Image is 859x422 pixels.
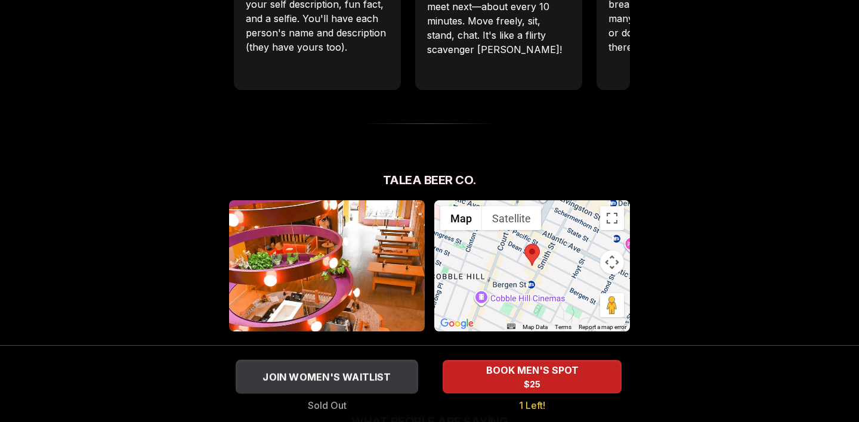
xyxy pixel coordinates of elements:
span: $25 [524,378,540,390]
button: Show satellite imagery [482,206,541,230]
button: Drag Pegman onto the map to open Street View [600,293,624,317]
a: Open this area in Google Maps (opens a new window) [437,316,477,331]
img: Talea Beer Co. [229,200,425,331]
h2: Talea Beer Co. [229,172,630,188]
span: BOOK MEN'S SPOT [484,363,581,377]
a: Terms [555,324,571,330]
button: Map camera controls [600,250,624,274]
a: Report a map error [579,324,626,330]
button: Keyboard shortcuts [507,324,515,329]
button: Show street map [440,206,482,230]
button: Toggle fullscreen view [600,206,624,230]
span: 1 Left! [519,398,545,412]
button: JOIN WOMEN'S WAITLIST - Sold Out [236,359,418,393]
span: JOIN WOMEN'S WAITLIST [260,370,393,384]
span: Sold Out [308,398,347,412]
button: Map Data [523,323,548,331]
img: Google [437,316,477,331]
button: BOOK MEN'S SPOT - 1 Left! [443,360,622,393]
